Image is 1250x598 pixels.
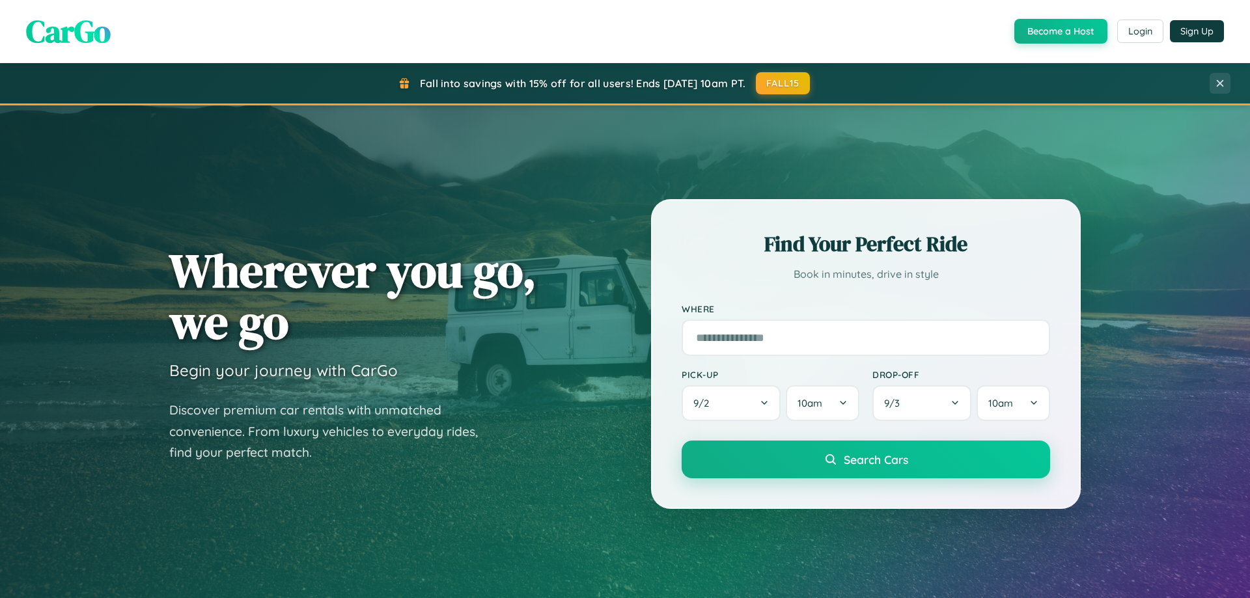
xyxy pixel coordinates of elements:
[977,385,1050,421] button: 10am
[1117,20,1163,43] button: Login
[756,72,811,94] button: FALL15
[872,369,1050,380] label: Drop-off
[682,230,1050,258] h2: Find Your Perfect Ride
[682,369,859,380] label: Pick-up
[844,452,908,467] span: Search Cars
[26,10,111,53] span: CarGo
[682,303,1050,314] label: Where
[1170,20,1224,42] button: Sign Up
[682,385,781,421] button: 9/2
[693,397,715,409] span: 9 / 2
[169,245,536,347] h1: Wherever you go, we go
[420,77,746,90] span: Fall into savings with 15% off for all users! Ends [DATE] 10am PT.
[884,397,906,409] span: 9 / 3
[169,400,495,463] p: Discover premium car rentals with unmatched convenience. From luxury vehicles to everyday rides, ...
[169,360,398,380] h3: Begin your journey with CarGo
[798,397,822,409] span: 10am
[786,385,859,421] button: 10am
[682,265,1050,284] p: Book in minutes, drive in style
[1014,19,1107,44] button: Become a Host
[988,397,1013,409] span: 10am
[872,385,971,421] button: 9/3
[682,441,1050,478] button: Search Cars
